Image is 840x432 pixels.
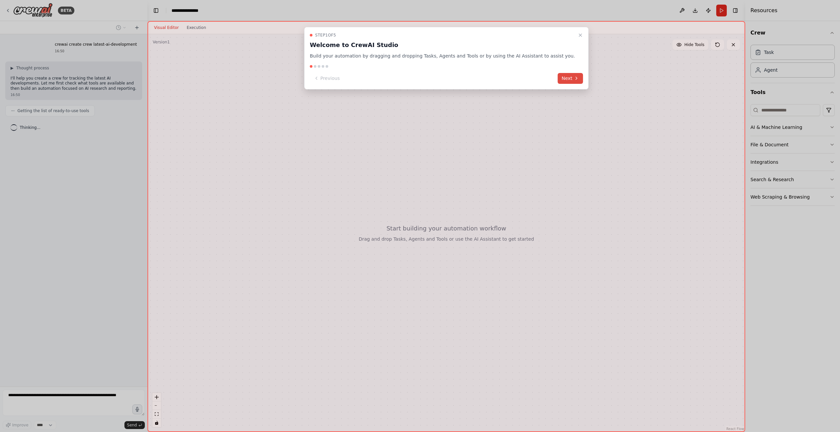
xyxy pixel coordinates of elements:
[310,40,575,50] h3: Welcome to CrewAI Studio
[315,33,336,38] span: Step 1 of 5
[576,31,584,39] button: Close walkthrough
[310,52,575,60] p: Build your automation by dragging and dropping Tasks, Agents and Tools or by using the AI Assista...
[151,6,161,15] button: Hide left sidebar
[558,73,583,84] button: Next
[310,73,344,84] button: Previous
